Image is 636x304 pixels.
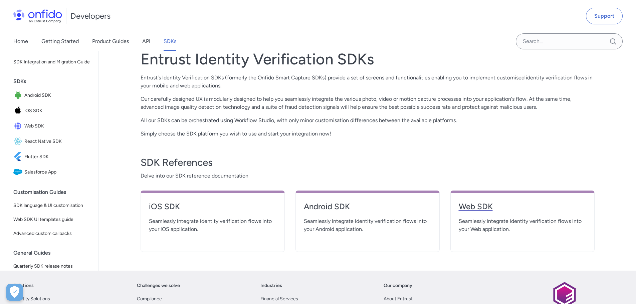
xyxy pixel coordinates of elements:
a: SDKs [164,32,176,51]
span: Seamlessly integrate identity verification flows into your Web application. [459,217,586,233]
img: IconSalesforce App [13,168,24,177]
span: Web SDK UI templates guide [13,216,90,224]
span: SDK language & UI customisation [13,202,90,210]
p: Entrust's Identity Verification SDKs (formerly the Onfido Smart Capture SDKs) provide a set of sc... [141,74,595,90]
button: Open Preferences [6,284,23,301]
img: IconReact Native SDK [13,137,24,146]
div: General Guides [13,246,96,260]
p: Our carefully designed UX is modularly designed to help you seamlessly integrate the various phot... [141,95,595,111]
div: Cookie Preferences [6,284,23,301]
span: Seamlessly integrate identity verification flows into your Android application. [304,217,431,233]
a: API [142,32,150,51]
a: SDK Integration and Migration Guide [11,55,93,69]
a: Financial Services [260,295,298,303]
a: SDK language & UI customisation [11,199,93,212]
a: IconWeb SDKWeb SDK [11,119,93,133]
span: SDK Integration and Migration Guide [13,58,90,66]
a: About Entrust [384,295,413,303]
a: Web SDK [459,201,586,217]
a: Identity Solutions [13,295,50,303]
a: Advanced custom callbacks [11,227,93,240]
span: React Native SDK [24,137,90,146]
h3: SDK References [141,156,595,169]
p: All our SDKs can be orchestrated using Workflow Studio, with only minor customisation differences... [141,116,595,124]
a: Product Guides [92,32,129,51]
a: Industries [260,282,282,290]
a: IconReact Native SDKReact Native SDK [11,134,93,149]
span: iOS SDK [24,106,90,115]
a: Home [13,32,28,51]
img: IconiOS SDK [13,106,24,115]
span: Advanced custom callbacks [13,230,90,238]
a: Getting Started [41,32,79,51]
input: Onfido search input field [516,33,623,49]
a: Web SDK UI templates guide [11,213,93,226]
a: IconFlutter SDKFlutter SDK [11,149,93,164]
a: IconAndroid SDKAndroid SDK [11,88,93,103]
img: Onfido Logo [13,9,62,23]
img: IconWeb SDK [13,121,24,131]
span: Quarterly SDK release notes [13,262,90,270]
div: SDKs [13,75,96,88]
span: Delve into our SDK reference documentation [141,172,595,180]
img: IconAndroid SDK [13,91,24,100]
a: Android SDK [304,201,431,217]
a: Challenges we solve [137,282,180,290]
a: Our company [384,282,412,290]
h4: Android SDK [304,201,431,212]
span: Android SDK [24,91,90,100]
h1: Entrust Identity Verification SDKs [141,50,595,68]
a: iOS SDK [149,201,276,217]
a: Support [586,8,623,24]
a: Compliance [137,295,162,303]
img: IconFlutter SDK [13,152,24,162]
span: Web SDK [24,121,90,131]
h4: iOS SDK [149,201,276,212]
span: Salesforce App [24,168,90,177]
a: Quarterly SDK release notes [11,260,93,273]
span: Flutter SDK [24,152,90,162]
a: IconSalesforce AppSalesforce App [11,165,93,180]
span: Seamlessly integrate identity verification flows into your iOS application. [149,217,276,233]
h4: Web SDK [459,201,586,212]
h1: Developers [70,11,111,21]
p: Simply choose the SDK platform you wish to use and start your integration now! [141,130,595,138]
a: Solutions [13,282,34,290]
div: Customisation Guides [13,186,96,199]
a: IconiOS SDKiOS SDK [11,103,93,118]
